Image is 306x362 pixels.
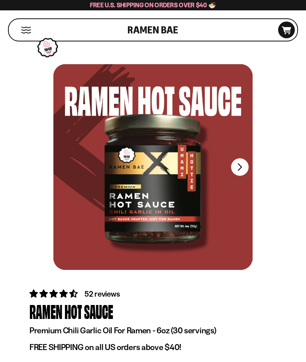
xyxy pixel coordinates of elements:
button: Next [231,158,249,176]
div: Ramen [29,300,63,323]
div: Hot [65,300,82,323]
button: Mobile Menu Trigger [21,27,31,33]
span: 52 reviews [84,289,120,299]
div: Sauce [84,300,113,323]
span: 4.71 stars [29,289,79,299]
p: Premium Chili Garlic Oil For Ramen - 6oz (30 servings) [29,325,277,336]
p: FREE SHIPPING on all US orders above $40! [29,342,277,352]
span: Free U.S. Shipping on Orders over $40 🍜 [90,1,216,9]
